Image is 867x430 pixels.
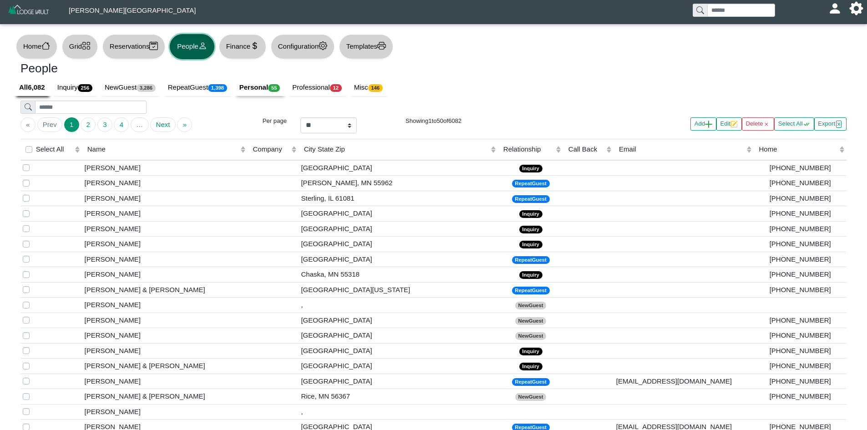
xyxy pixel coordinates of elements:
[82,191,248,206] td: [PERSON_NAME]
[82,237,248,252] td: [PERSON_NAME]
[87,144,238,155] div: Name
[512,180,550,187] span: RepeatGuest
[82,374,248,389] td: [PERSON_NAME]
[253,144,289,155] div: Company
[62,34,98,59] button: Gridgrid
[99,79,162,96] a: NewGuest3,286
[299,206,498,222] td: [GEOGRAPHIC_DATA]
[268,84,280,92] span: 55
[370,117,497,125] h6: Showing to of
[756,285,844,295] div: [PHONE_NUMBER]
[319,41,327,50] svg: gear
[774,117,814,131] button: Select Allcheck all
[299,267,498,283] td: Chaska, MN 55318
[52,79,99,96] a: Inquiry256
[330,84,342,92] span: 12
[304,144,489,155] div: City State Zip
[7,4,51,20] img: Z
[82,206,248,222] td: [PERSON_NAME]
[149,41,158,50] svg: calendar2 check
[512,195,550,203] span: RepeatGuest
[614,374,754,389] td: [EMAIL_ADDRESS][DOMAIN_NAME]
[82,252,248,267] td: [PERSON_NAME]
[299,343,498,359] td: [GEOGRAPHIC_DATA]
[64,117,79,132] button: Go to page 1
[568,144,604,155] div: Call Back
[82,313,248,328] td: [PERSON_NAME]
[756,315,844,326] div: [PHONE_NUMBER]
[299,298,498,313] td: ,
[299,160,498,176] td: [GEOGRAPHIC_DATA]
[114,117,129,132] button: Go to page 4
[208,84,227,92] span: 1,398
[519,241,543,248] span: Inquiry
[756,239,844,249] div: [PHONE_NUMBER]
[82,282,248,298] td: [PERSON_NAME] & [PERSON_NAME]
[512,256,550,264] span: RepeatGuest
[25,103,32,111] svg: search
[234,79,287,96] a: Personal55
[299,176,498,191] td: [PERSON_NAME], MN 55962
[170,34,214,59] button: Peopleperson
[299,237,498,252] td: [GEOGRAPHIC_DATA]
[763,121,770,128] svg: x
[299,313,498,328] td: [GEOGRAPHIC_DATA]
[503,144,554,155] div: Relationship
[519,210,543,218] span: Inquiry
[299,191,498,206] td: Sterling, IL 61081
[696,6,704,14] svg: search
[705,121,712,128] svg: plus
[299,221,498,237] td: [GEOGRAPHIC_DATA]
[299,374,498,389] td: [GEOGRAPHIC_DATA]
[41,41,50,50] svg: house
[271,34,335,59] button: Configurationgear
[219,34,266,59] button: Financecurrency dollar
[82,176,248,191] td: [PERSON_NAME]
[299,404,498,420] td: ,
[742,117,774,131] button: Deletex
[299,389,498,405] td: Rice, MN 56367
[519,363,543,370] span: Inquiry
[428,117,431,124] span: 1
[853,5,860,12] svg: gear fill
[20,61,427,76] h3: People
[339,34,393,59] button: Templatesprinter
[519,165,543,172] span: Inquiry
[82,389,248,405] td: [PERSON_NAME] & [PERSON_NAME]
[299,359,498,374] td: [GEOGRAPHIC_DATA]
[14,79,52,96] a: All6,082
[448,117,461,124] span: 6082
[835,121,842,128] svg: file excel
[803,121,810,128] svg: check all
[759,144,837,155] div: Home
[82,404,248,420] td: [PERSON_NAME]
[690,117,716,131] button: Addplus
[82,160,248,176] td: [PERSON_NAME]
[756,330,844,341] div: [PHONE_NUMBER]
[82,359,248,374] td: [PERSON_NAME] & [PERSON_NAME]
[519,348,543,355] span: Inquiry
[97,117,112,132] button: Go to page 3
[716,117,742,131] button: Editpencil square
[16,34,57,59] button: Homehouse
[162,79,234,96] a: RepeatGuest1,398
[150,117,175,132] button: Go to next page
[756,208,844,219] div: [PHONE_NUMBER]
[436,117,443,124] span: 50
[36,144,64,155] label: Select All
[82,267,248,283] td: [PERSON_NAME]
[512,287,550,294] span: RepeatGuest
[102,34,165,59] button: Reservationscalendar2 check
[756,178,844,188] div: [PHONE_NUMBER]
[78,84,92,92] span: 256
[82,41,91,50] svg: grid
[512,378,550,386] span: RepeatGuest
[756,361,844,371] div: [PHONE_NUMBER]
[730,121,738,128] svg: pencil square
[82,328,248,344] td: [PERSON_NAME]
[832,5,838,12] svg: person fill
[756,193,844,204] div: [PHONE_NUMBER]
[377,41,386,50] svg: printer
[28,83,45,91] b: 6,082
[756,391,844,402] div: [PHONE_NUMBER]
